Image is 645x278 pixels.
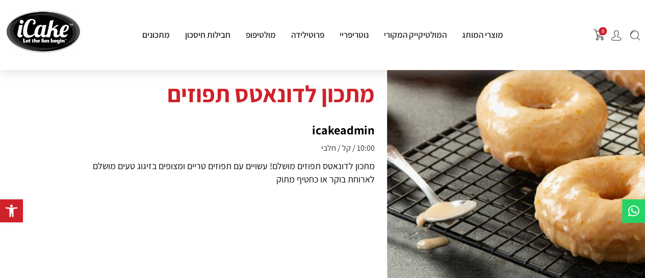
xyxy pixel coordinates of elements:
span: קל [338,143,351,153]
a: נוטריפריי [332,29,376,40]
h6: icakeadmin [65,124,375,136]
span: חלבי [321,143,336,153]
h2: מתכון לדונאטס תפוזים [65,76,375,111]
a: מולטיפופ [238,29,283,40]
a: המולטיקייק המקורי [376,29,454,40]
a: מתכונים [135,29,177,40]
a: חבילות חיסכון [177,29,238,40]
a: פרוטילידה [283,29,332,40]
a: מוצרי המותג [454,29,511,40]
img: shopping-cart.png [594,29,605,40]
span: 10:00 [352,143,375,153]
button: פתח עגלת קניות צדדית [594,29,605,40]
span: 0 [599,27,607,35]
p: מתכון לדונאטס תפוזים מושלם! עשויים עם תפוזים טריים ומצופים בזיגוג טעים מושלם לארוחת בוקר או כחטיף... [65,159,375,186]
